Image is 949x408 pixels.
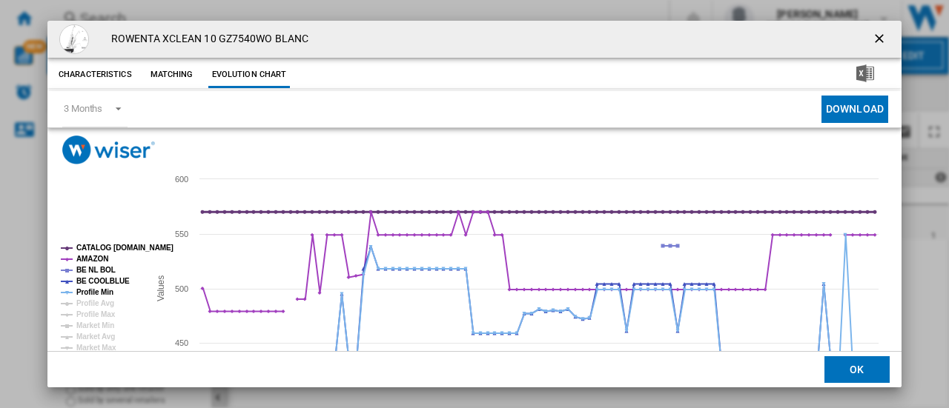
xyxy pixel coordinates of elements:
[47,21,902,388] md-dialog: Product popup
[156,275,166,301] tspan: Values
[76,344,116,352] tspan: Market Max
[76,332,115,341] tspan: Market Avg
[76,310,116,318] tspan: Profile Max
[866,24,896,54] button: getI18NText('BUTTONS.CLOSE_DIALOG')
[76,299,114,307] tspan: Profile Avg
[175,284,188,293] tspan: 500
[208,61,291,88] button: Evolution chart
[76,288,113,296] tspan: Profile Min
[824,356,890,383] button: OK
[821,96,888,123] button: Download
[76,255,108,263] tspan: AMAZON
[175,175,188,184] tspan: 600
[833,61,898,88] button: Download in Excel
[76,244,173,252] tspan: CATALOG [DOMAIN_NAME]
[76,266,116,274] tspan: BE NL BOL
[872,31,890,49] ng-md-icon: getI18NText('BUTTONS.CLOSE_DIALOG')
[76,277,130,285] tspan: BE COOLBLUE
[64,103,102,114] div: 3 Months
[62,136,155,164] img: logo_wiser_300x94.png
[55,61,136,88] button: Characteristics
[104,32,308,47] h4: ROWENTA XCLEAN 10 GZ7540WO BLANC
[175,230,188,238] tspan: 550
[175,338,188,347] tspan: 450
[76,321,114,330] tspan: Market Min
[139,61,205,88] button: Matching
[59,24,89,54] img: 61-TZuFkbOL._AC_SY300_SX300_QL70_ML2_.jpg
[856,64,874,82] img: excel-24x24.png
